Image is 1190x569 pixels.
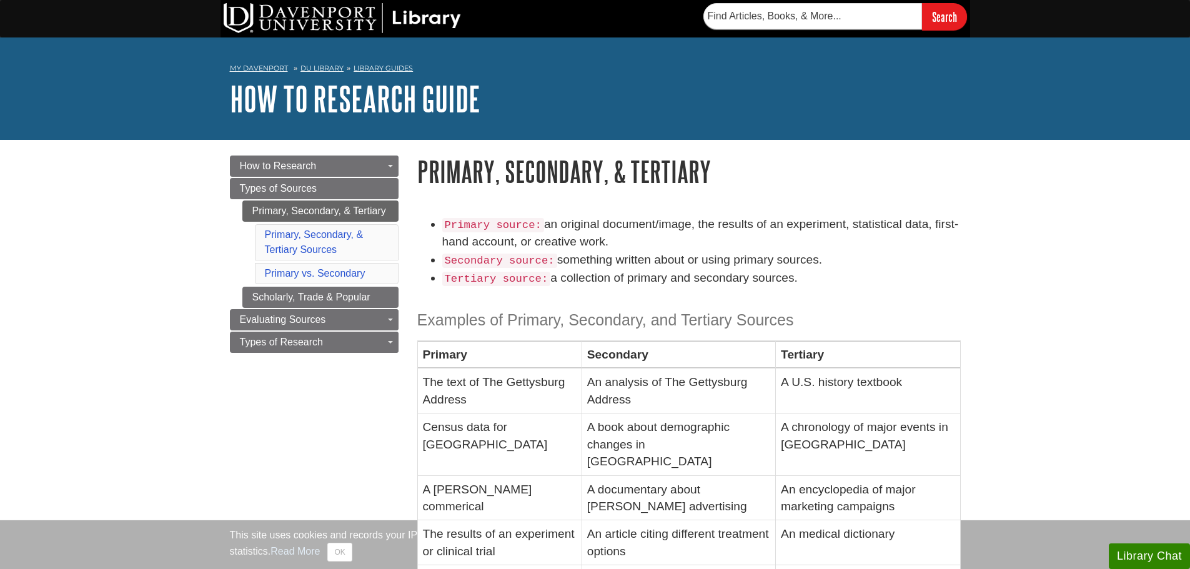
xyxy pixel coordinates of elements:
td: Census data for [GEOGRAPHIC_DATA] [417,413,582,475]
nav: breadcrumb [230,60,961,80]
a: Types of Research [230,332,399,353]
li: a collection of primary and secondary sources. [442,269,961,287]
input: Search [922,3,967,30]
a: Library Guides [354,64,413,72]
button: Library Chat [1109,543,1190,569]
td: A book about demographic changes in [GEOGRAPHIC_DATA] [582,413,775,475]
a: How to Research [230,156,399,177]
td: A documentary about [PERSON_NAME] advertising [582,475,775,520]
td: An article citing different treatment options [582,520,775,565]
a: Types of Sources [230,178,399,199]
li: something written about or using primary sources. [442,251,961,269]
span: How to Research [240,161,317,171]
a: Primary, Secondary, & Tertiary [242,200,399,222]
a: Read More [270,546,320,557]
span: Evaluating Sources [240,314,326,325]
code: Secondary source: [442,254,557,268]
button: Close [327,543,352,562]
li: an original document/image, the results of an experiment, statistical data, first-hand account, o... [442,215,961,252]
td: An encyclopedia of major marketing campaigns [776,475,960,520]
form: Searches DU Library's articles, books, and more [703,3,967,30]
a: My Davenport [230,63,288,74]
a: Primary, Secondary, & Tertiary Sources [265,229,364,255]
div: This site uses cookies and records your IP address for usage statistics. Additionally, we use Goo... [230,528,961,562]
a: Scholarly, Trade & Popular [242,287,399,308]
td: The text of The Gettysburg Address [417,369,582,413]
th: Secondary [582,341,775,369]
span: Types of Research [240,337,323,347]
h1: Primary, Secondary, & Tertiary [417,156,961,187]
td: A [PERSON_NAME] commerical [417,475,582,520]
th: Tertiary [776,341,960,369]
span: Types of Sources [240,183,317,194]
th: Primary [417,341,582,369]
a: How to Research Guide [230,79,480,118]
input: Find Articles, Books, & More... [703,3,922,29]
a: Evaluating Sources [230,309,399,330]
h3: Examples of Primary, Secondary, and Tertiary Sources [417,311,961,329]
td: An analysis of The Gettysburg Address [582,369,775,413]
a: DU Library [300,64,344,72]
td: An medical dictionary [776,520,960,565]
td: The results of an experiment or clinical trial [417,520,582,565]
a: Primary vs. Secondary [265,268,365,279]
div: Guide Page Menu [230,156,399,353]
code: Tertiary source: [442,272,551,286]
td: A U.S. history textbook [776,369,960,413]
td: A chronology of major events in [GEOGRAPHIC_DATA] [776,413,960,475]
img: DU Library [224,3,461,33]
code: Primary source: [442,218,544,232]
